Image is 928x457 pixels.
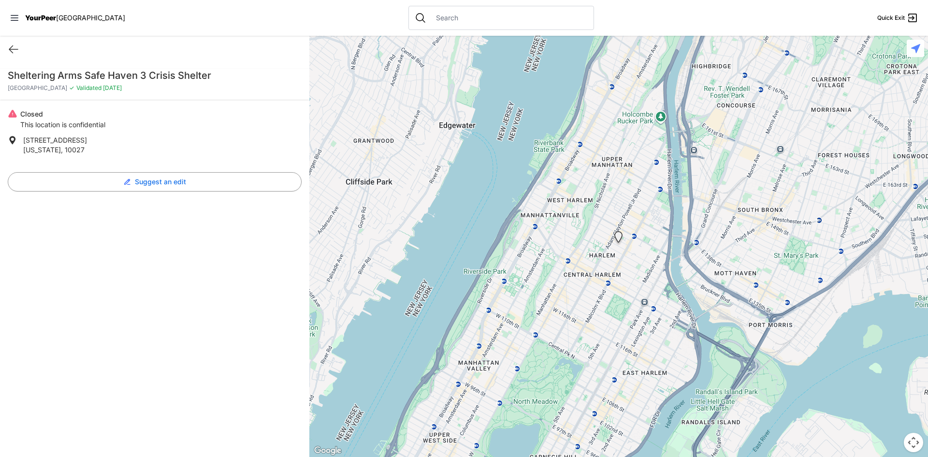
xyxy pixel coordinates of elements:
img: Google [312,444,344,457]
p: Closed [20,109,105,119]
span: [GEOGRAPHIC_DATA] [8,84,67,92]
a: YourPeer[GEOGRAPHIC_DATA] [25,15,125,21]
p: This location is confidential [20,120,105,130]
span: YourPeer [25,14,56,22]
span: [DATE] [101,84,122,91]
span: Validated [76,84,101,91]
span: [STREET_ADDRESS] [23,136,87,144]
a: Quick Exit [877,12,918,24]
span: Suggest an edit [135,177,186,187]
span: Quick Exit [877,14,905,22]
button: Map camera controls [904,433,923,452]
a: Open this area in Google Maps (opens a new window) [312,444,344,457]
span: [GEOGRAPHIC_DATA] [56,14,125,22]
h1: Sheltering Arms Safe Haven 3 Crisis Shelter [8,69,302,82]
span: , [61,146,63,154]
span: ✓ [69,84,74,92]
span: 10027 [65,146,85,154]
button: Suggest an edit [8,172,302,192]
span: [US_STATE] [23,146,61,154]
input: Search [430,13,588,23]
